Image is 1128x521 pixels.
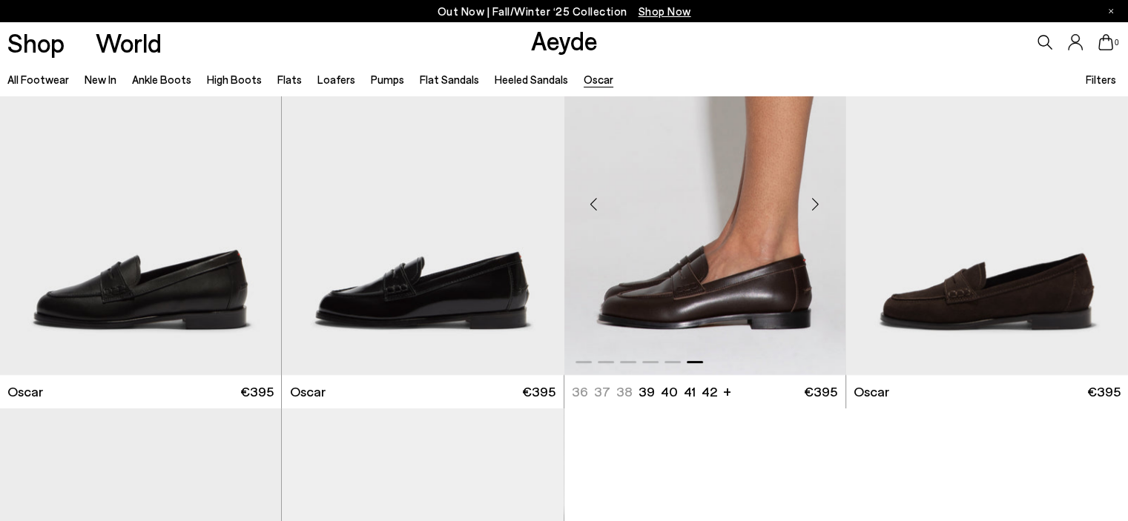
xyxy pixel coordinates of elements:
[522,382,555,401] span: €395
[639,382,655,401] li: 39
[723,381,731,401] li: +
[240,382,274,401] span: €395
[531,24,598,56] a: Aeyde
[1098,34,1113,50] a: 0
[661,382,678,401] li: 40
[702,382,717,401] li: 42
[1113,39,1121,47] span: 0
[282,21,563,375] div: 1 / 6
[584,73,613,86] a: Oscar
[1086,73,1116,86] span: Filters
[420,73,479,86] a: Flat Sandals
[639,4,691,18] span: Navigate to /collections/new-in
[563,21,844,375] img: Oscar Leather Loafers
[845,21,1127,375] img: Oscar Leather Loafers
[563,21,844,375] div: 2 / 6
[564,21,845,375] img: Oscar Leather Loafers
[846,21,1128,375] a: 6 / 6 1 / 6 2 / 6 3 / 6 4 / 6 5 / 6 6 / 6 1 / 6 Next slide Previous slide
[845,21,1127,375] div: 1 / 6
[495,73,568,86] a: Heeled Sandals
[96,30,162,56] a: World
[564,21,845,375] div: 6 / 6
[7,73,69,86] a: All Footwear
[85,73,116,86] a: New In
[317,73,355,86] a: Loafers
[572,382,713,401] ul: variant
[290,382,326,401] span: Oscar
[132,73,191,86] a: Ankle Boots
[846,21,1128,375] div: 1 / 6
[282,21,563,375] img: Oscar Leather Loafers
[371,73,404,86] a: Pumps
[7,30,65,56] a: Shop
[854,382,889,401] span: Oscar
[281,21,562,375] img: Oscar Leather Loafers
[282,21,563,375] a: 6 / 6 1 / 6 2 / 6 3 / 6 4 / 6 5 / 6 6 / 6 1 / 6 Next slide Previous slide
[684,382,696,401] li: 41
[7,382,43,401] span: Oscar
[794,182,838,227] div: Next slide
[572,182,616,227] div: Previous slide
[804,382,837,401] span: €395
[564,375,845,408] a: 36 37 38 39 40 41 42 + €395
[564,21,845,375] a: 6 / 6 1 / 6 2 / 6 3 / 6 4 / 6 5 / 6 6 / 6 1 / 6 Next slide Previous slide
[846,21,1128,375] img: Oscar Suede Loafers
[207,73,262,86] a: High Boots
[282,375,563,408] a: Oscar €395
[846,375,1128,408] a: Oscar €395
[277,73,302,86] a: Flats
[438,2,691,21] p: Out Now | Fall/Winter ‘25 Collection
[281,21,562,375] div: 2 / 6
[1087,382,1121,401] span: €395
